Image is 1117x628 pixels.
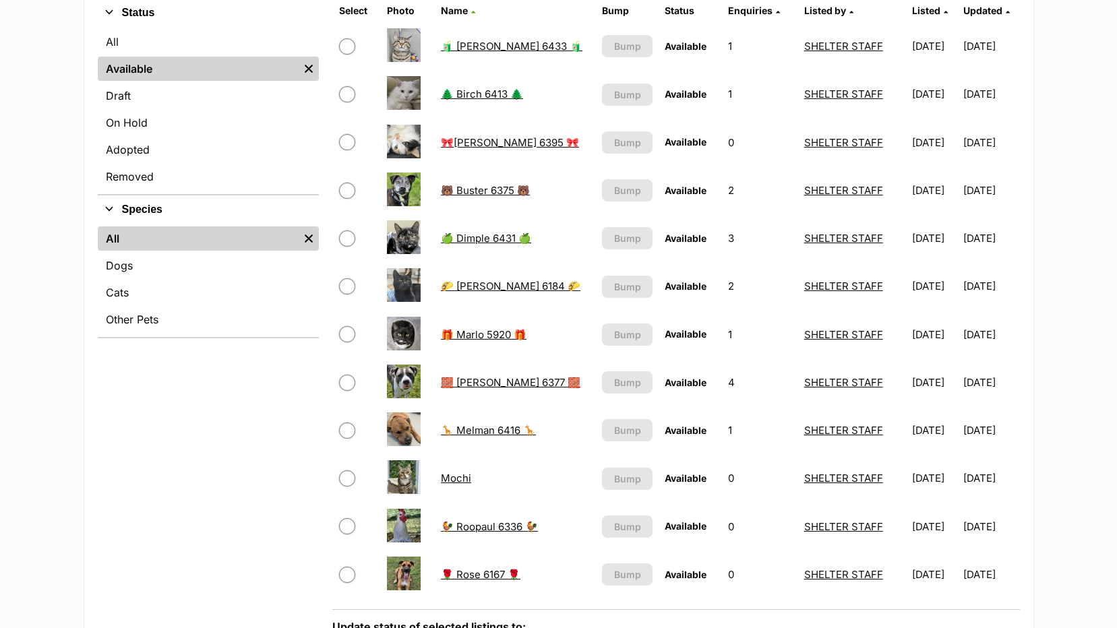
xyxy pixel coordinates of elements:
[804,88,883,100] a: SHELTER STAFF
[907,215,962,261] td: [DATE]
[614,135,641,150] span: Bump
[665,232,706,244] span: Available
[602,468,652,490] button: Bump
[441,424,536,437] a: 🦒 Melman 6416 🦒
[723,407,797,453] td: 1
[963,23,1019,69] td: [DATE]
[441,5,475,16] a: Name
[907,311,962,358] td: [DATE]
[963,359,1019,406] td: [DATE]
[723,359,797,406] td: 4
[963,263,1019,309] td: [DATE]
[728,5,780,16] a: Enquiries
[907,503,962,550] td: [DATE]
[441,88,523,100] a: 🌲 Birch 6413 🌲
[804,184,883,197] a: SHELTER STAFF
[963,71,1019,117] td: [DATE]
[804,40,883,53] a: SHELTER STAFF
[963,311,1019,358] td: [DATE]
[804,568,883,581] a: SHELTER STAFF
[907,551,962,598] td: [DATE]
[804,424,883,437] a: SHELTER STAFF
[602,35,652,57] button: Bump
[665,40,706,52] span: Available
[723,263,797,309] td: 2
[963,407,1019,453] td: [DATE]
[907,263,962,309] td: [DATE]
[614,327,641,342] span: Bump
[614,88,641,102] span: Bump
[441,280,580,292] a: 🌮 [PERSON_NAME] 6184 🌮
[804,472,883,484] a: SHELTER STAFF
[98,224,319,337] div: Species
[907,23,962,69] td: [DATE]
[665,569,706,580] span: Available
[804,520,883,533] a: SHELTER STAFF
[441,520,538,533] a: 🐓 Roopaul 6336 🐓
[665,328,706,340] span: Available
[907,167,962,214] td: [DATE]
[665,280,706,292] span: Available
[602,179,652,201] button: Bump
[963,167,1019,214] td: [DATE]
[614,472,641,486] span: Bump
[98,307,319,332] a: Other Pets
[907,407,962,453] td: [DATE]
[602,84,652,106] button: Bump
[98,30,319,54] a: All
[723,71,797,117] td: 1
[963,503,1019,550] td: [DATE]
[602,371,652,394] button: Bump
[665,472,706,484] span: Available
[963,215,1019,261] td: [DATE]
[441,568,520,581] a: 🌹 Rose 6167 🌹
[441,328,526,341] a: 🎁 Marlo 5920 🎁
[665,136,706,148] span: Available
[665,377,706,388] span: Available
[441,232,531,245] a: 🍏 Dimple 6431 🍏
[665,425,706,436] span: Available
[907,119,962,166] td: [DATE]
[804,376,883,389] a: SHELTER STAFF
[602,515,652,538] button: Bump
[723,167,797,214] td: 2
[614,183,641,197] span: Bump
[602,323,652,346] button: Bump
[614,567,641,582] span: Bump
[907,71,962,117] td: [DATE]
[723,215,797,261] td: 3
[98,164,319,189] a: Removed
[299,57,319,81] a: Remove filter
[665,185,706,196] span: Available
[804,232,883,245] a: SHELTER STAFF
[98,201,319,218] button: Species
[665,520,706,532] span: Available
[98,57,299,81] a: Available
[614,423,641,437] span: Bump
[441,376,580,389] a: 🧱 [PERSON_NAME] 6377 🧱
[98,84,319,108] a: Draft
[963,455,1019,501] td: [DATE]
[665,88,706,100] span: Available
[804,280,883,292] a: SHELTER STAFF
[98,27,319,194] div: Status
[907,359,962,406] td: [DATE]
[963,5,1002,16] span: Updated
[441,40,582,53] a: 🧃 [PERSON_NAME] 6433 🧃
[804,5,853,16] a: Listed by
[614,39,641,53] span: Bump
[963,551,1019,598] td: [DATE]
[804,328,883,341] a: SHELTER STAFF
[804,136,883,149] a: SHELTER STAFF
[98,137,319,162] a: Adopted
[441,184,530,197] a: 🐻 Buster 6375 🐻
[723,551,797,598] td: 0
[912,5,940,16] span: Listed
[98,226,299,251] a: All
[98,4,319,22] button: Status
[723,23,797,69] td: 1
[907,455,962,501] td: [DATE]
[602,276,652,298] button: Bump
[299,226,319,251] a: Remove filter
[804,5,846,16] span: Listed by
